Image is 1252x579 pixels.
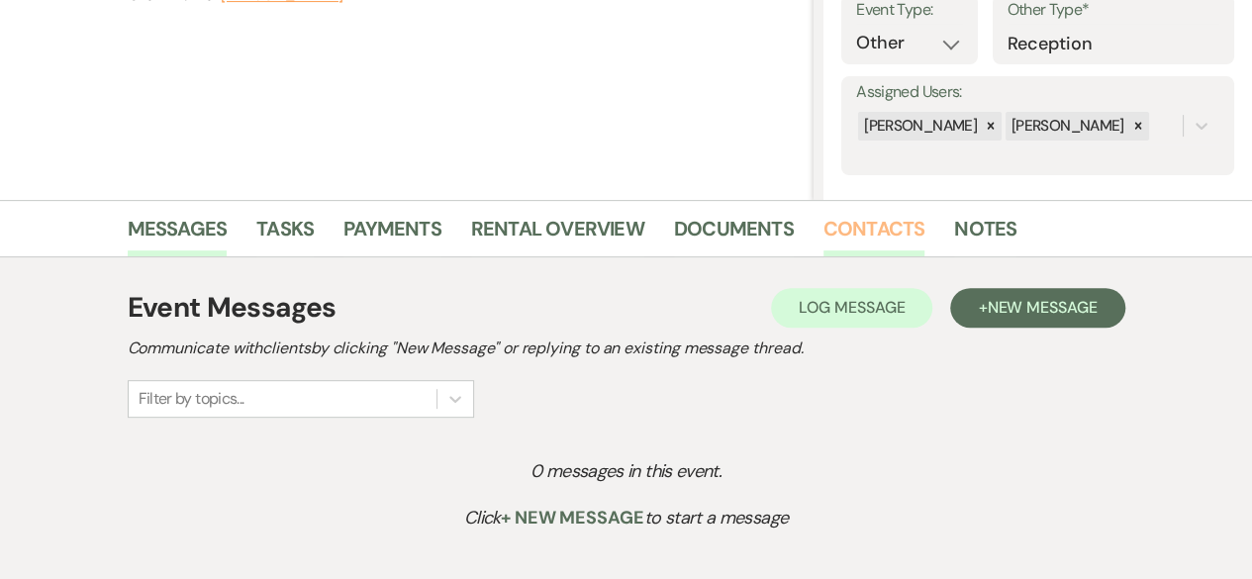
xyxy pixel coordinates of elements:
[950,288,1124,328] button: +New Message
[128,337,1125,360] h2: Communicate with clients by clicking "New Message" or replying to an existing message thread.
[674,213,794,256] a: Documents
[858,112,980,141] div: [PERSON_NAME]
[823,213,925,256] a: Contacts
[128,287,337,329] h1: Event Messages
[954,213,1016,256] a: Notes
[501,506,644,530] span: + New Message
[128,213,228,256] a: Messages
[167,457,1085,486] p: 0 messages in this event.
[256,213,314,256] a: Tasks
[167,504,1085,532] p: Click to start a message
[771,288,932,328] button: Log Message
[139,387,244,411] div: Filter by topics...
[799,297,905,318] span: Log Message
[471,213,644,256] a: Rental Overview
[987,297,1097,318] span: New Message
[343,213,441,256] a: Payments
[856,78,1219,107] label: Assigned Users:
[1006,112,1127,141] div: [PERSON_NAME]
